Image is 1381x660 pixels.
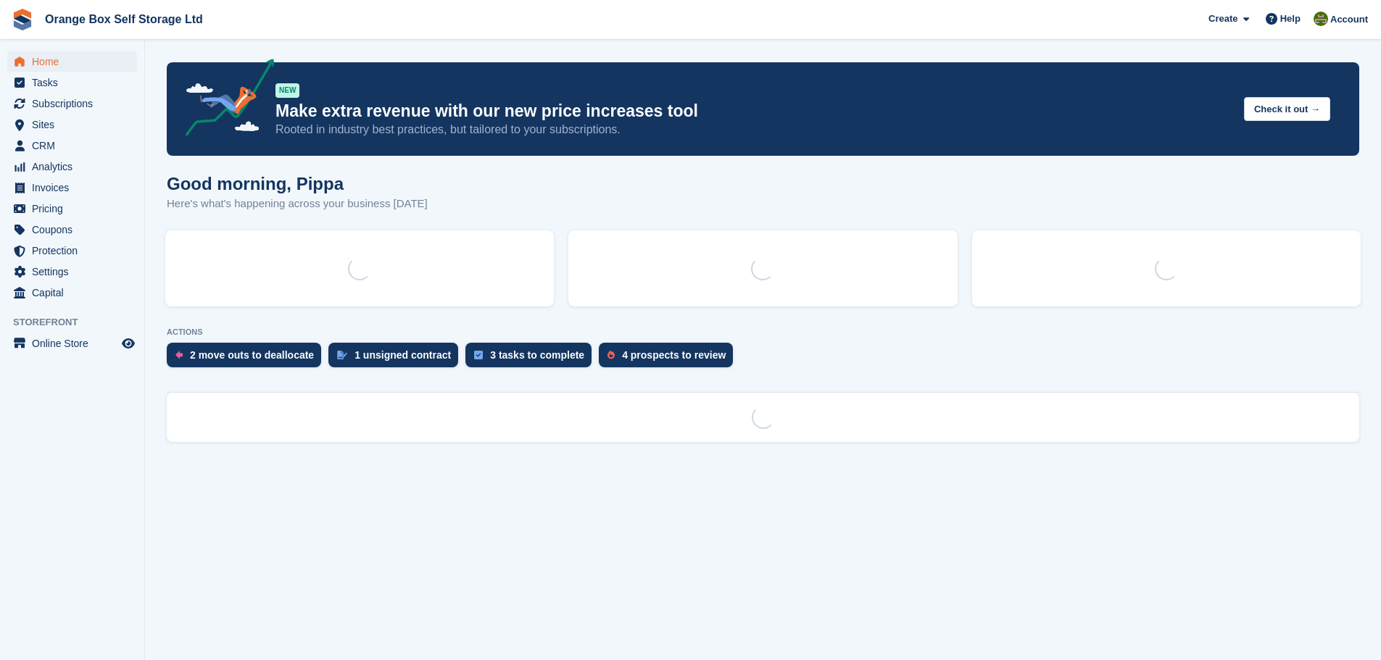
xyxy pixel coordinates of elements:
a: menu [7,220,137,240]
div: 3 tasks to complete [490,349,584,361]
span: Account [1330,12,1368,27]
a: menu [7,283,137,303]
a: menu [7,241,137,261]
button: Check it out → [1244,97,1330,121]
a: 2 move outs to deallocate [167,343,328,375]
span: Analytics [32,156,119,177]
img: stora-icon-8386f47178a22dfd0bd8f6a31ec36ba5ce8667c1dd55bd0f319d3a0aa187defe.svg [12,9,33,30]
a: menu [7,333,137,354]
span: Invoices [32,177,119,198]
p: ACTIONS [167,327,1359,337]
a: menu [7,177,137,198]
span: Online Store [32,333,119,354]
a: Preview store [120,335,137,352]
span: Pricing [32,199,119,219]
a: menu [7,51,137,72]
a: menu [7,199,137,219]
a: Orange Box Self Storage Ltd [39,7,209,31]
span: Storefront [13,315,144,330]
div: 1 unsigned contract [354,349,451,361]
a: menu [7,156,137,177]
a: menu [7,262,137,282]
span: Capital [32,283,119,303]
a: menu [7,72,137,93]
span: Tasks [32,72,119,93]
span: Home [32,51,119,72]
img: move_outs_to_deallocate_icon-f764333ba52eb49d3ac5e1228854f67142a1ed5810a6f6cc68b1a99e826820c5.svg [175,351,183,359]
p: Here's what's happening across your business [DATE] [167,196,428,212]
img: task-75834270c22a3079a89374b754ae025e5fb1db73e45f91037f5363f120a921f8.svg [474,351,483,359]
img: Pippa White [1314,12,1328,26]
a: menu [7,114,137,135]
h1: Good morning, Pippa [167,174,428,193]
span: Sites [32,114,119,135]
div: NEW [275,83,299,98]
span: Subscriptions [32,93,119,114]
a: menu [7,93,137,114]
span: Create [1208,12,1237,26]
div: 4 prospects to review [622,349,726,361]
p: Make extra revenue with our new price increases tool [275,101,1232,122]
div: 2 move outs to deallocate [190,349,314,361]
span: Coupons [32,220,119,240]
img: price-adjustments-announcement-icon-8257ccfd72463d97f412b2fc003d46551f7dbcb40ab6d574587a9cd5c0d94... [173,59,275,141]
a: 4 prospects to review [599,343,740,375]
span: Help [1280,12,1301,26]
p: Rooted in industry best practices, but tailored to your subscriptions. [275,122,1232,138]
span: Protection [32,241,119,261]
a: 3 tasks to complete [465,343,599,375]
span: CRM [32,135,119,156]
img: contract_signature_icon-13c848040528278c33f63329250d36e43548de30e8caae1d1a13099fd9432cc5.svg [337,351,347,359]
a: 1 unsigned contract [328,343,465,375]
span: Settings [32,262,119,282]
a: menu [7,135,137,156]
img: prospect-51fa495bee0391a8d652442698ab0144808aea92771e9ea1ae160a38d050c398.svg [607,351,615,359]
